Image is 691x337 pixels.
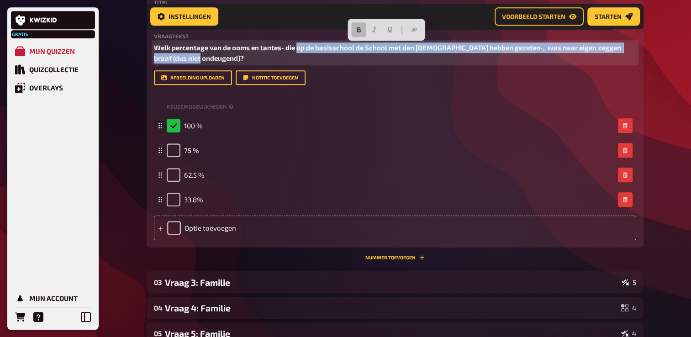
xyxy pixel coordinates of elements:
div: 03 [154,278,161,286]
div: Vraag 3: Familie [165,277,618,288]
div: Quizcollectie [29,65,79,74]
div: Optie toevoegen [154,216,636,240]
a: Mijn Account [11,289,95,307]
span: Voorbeeld starten [502,13,565,20]
div: Mijn quizzen [29,47,75,55]
span: 75 % [184,146,199,154]
div: 4 [621,304,636,311]
div: 4 [621,330,636,337]
div: Overlays [29,84,63,92]
div: 04 [154,304,161,312]
span: Starten [595,13,622,20]
a: Quizcollectie [11,60,95,79]
a: Bestellingen [11,308,29,326]
div: Vraag 4: Familie [165,303,617,313]
a: Overlays [11,79,95,97]
span: Gratis [12,32,28,37]
span: 33.8% [184,195,203,204]
div: 5 [622,279,636,286]
span: 62.5 % [184,171,204,179]
button: Nummer toevoegen [365,255,425,260]
div: Mijn Account [29,294,78,302]
button: Afbeelding uploaden [154,70,232,85]
a: Starten [587,7,640,26]
a: Help [29,308,47,326]
span: Instellingen [169,13,211,20]
span: 100 % [184,121,202,130]
span: Welk percentage van de ooms en tantes- die op de basisschool de School met den [DEMOGRAPHIC_DATA]... [154,43,622,62]
button: Notitie toevoegen [236,70,306,85]
a: Instellingen [150,7,218,26]
span: Keuzemogelijkheden [167,103,227,111]
label: Vraagtekst [154,33,636,39]
a: Voorbeeld starten [495,7,584,26]
a: Mijn quizzen [11,42,95,60]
